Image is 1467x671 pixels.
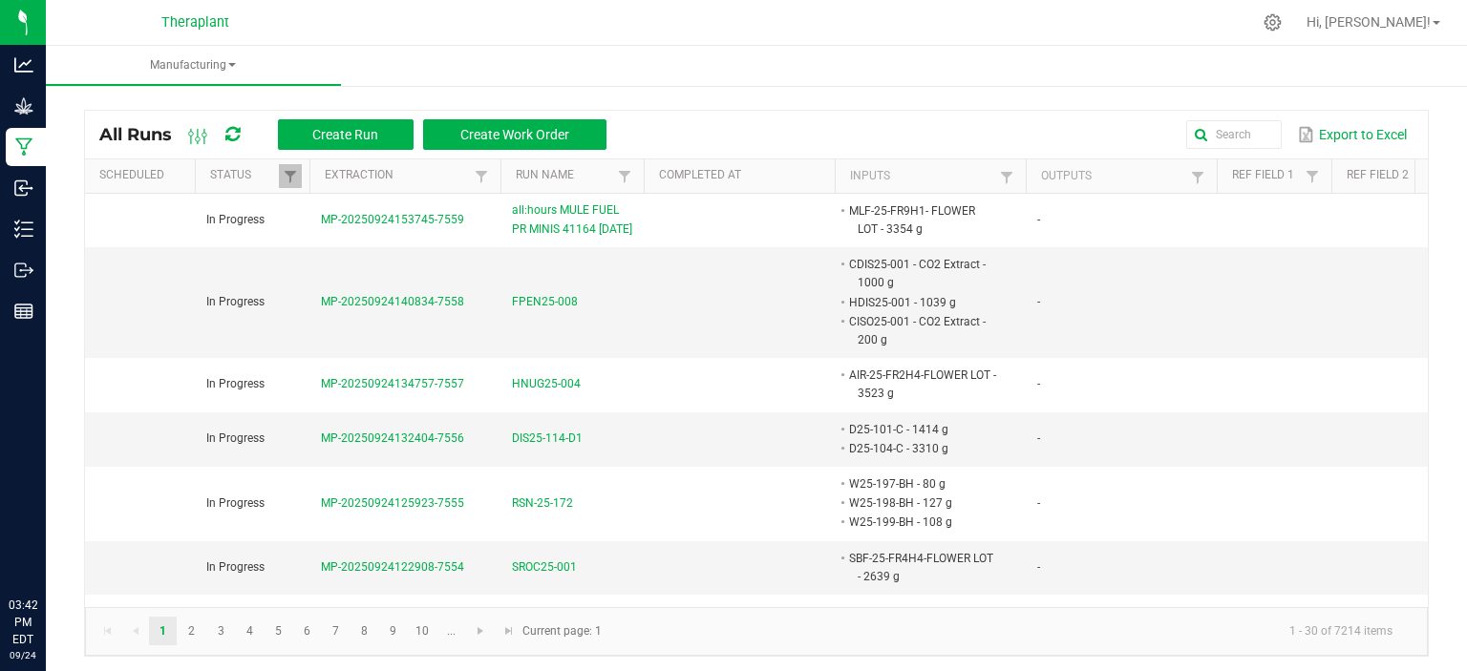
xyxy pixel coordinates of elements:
span: Hi, [PERSON_NAME]! [1307,14,1431,30]
span: Create Run [312,127,378,142]
span: MP-20250924125923-7555 [321,496,464,510]
span: Go to the next page [473,623,488,639]
inline-svg: Grow [14,96,33,115]
div: All Runs [99,118,621,151]
inline-svg: Reports [14,302,33,321]
th: Inputs [835,159,1026,194]
a: Page 2 [178,617,205,645]
p: 03:42 PM EDT [9,597,37,648]
td: - [1026,358,1217,411]
a: Filter [470,164,493,188]
a: Go to the last page [495,617,522,645]
span: all:hours MULE FUEL PR MINIS 41164 [DATE] [512,201,632,238]
span: MP-20250924134757-7557 [321,377,464,390]
a: Go to the next page [467,617,495,645]
a: StatusSortable [210,168,278,183]
span: DIS25-114-D1 [512,430,583,448]
a: Page 10 [409,617,436,645]
a: Filter [1186,165,1209,189]
span: In Progress [206,560,265,574]
p: 09/24 [9,648,37,662]
a: ExtractionSortable [325,168,469,183]
td: - [1026,467,1217,541]
span: HNUG25-004 [512,375,581,393]
a: Page 5 [265,617,292,645]
span: MP-20250924122908-7554 [321,560,464,574]
span: FPEN25-008 [512,293,578,311]
a: Page 11 [437,617,465,645]
li: MLF-25-FR9H1- FLOWER LOT - 3354 g [846,201,997,239]
inline-svg: Analytics [14,55,33,74]
kendo-pager-info: 1 - 30 of 7214 items [613,616,1408,647]
a: Page 9 [379,617,407,645]
td: - [1026,247,1217,358]
a: Page 3 [207,617,235,645]
inline-svg: Inventory [14,220,33,239]
li: CDIS25-001 - CO2 Extract - 1000 g [846,255,997,292]
span: RSN-25-172 [512,494,573,513]
inline-svg: Outbound [14,261,33,280]
li: SBF-25-FR4H4-FLOWER LOT - 2639 g [846,549,997,586]
span: MP-20250924132404-7556 [321,431,464,445]
iframe: Resource center unread badge [56,515,79,538]
span: In Progress [206,496,265,510]
button: Create Work Order [423,119,606,150]
span: Manufacturing [46,57,341,73]
li: CISO25-001 - CO2 Extract - 200 g [846,312,997,349]
span: MP-20250924153745-7559 [321,213,464,226]
li: W25-197-BH - 80 g [846,474,997,493]
a: Filter [279,164,302,188]
th: Outputs [1026,159,1217,194]
button: Create Run [278,119,414,150]
span: MP-20250924140834-7558 [321,295,464,308]
iframe: Resource center [19,518,76,576]
td: - [1026,194,1217,247]
inline-svg: Manufacturing [14,137,33,157]
td: - [1026,541,1217,595]
a: Ref Field 1Sortable [1232,168,1300,183]
li: HDIS25-001 - 1039 g [846,293,997,312]
a: Completed AtSortable [659,168,827,183]
a: Manufacturing [46,46,341,86]
span: In Progress [206,431,265,445]
a: Run NameSortable [516,168,612,183]
li: AIR-25-FR2H4-FLOWER LOT - 3523 g [846,366,997,403]
a: Filter [613,164,636,188]
a: Filter [995,165,1018,189]
div: Manage settings [1261,13,1285,31]
a: Ref Field 2Sortable [1347,168,1414,183]
input: Search [1186,120,1282,149]
li: TBH-25-011 - 398 g [846,602,997,621]
li: W25-199-BH - 108 g [846,513,997,532]
button: Export to Excel [1293,118,1412,151]
a: Page 6 [293,617,321,645]
a: Page 7 [322,617,350,645]
a: Page 1 [149,617,177,645]
inline-svg: Inbound [14,178,33,198]
span: Create Work Order [460,127,569,142]
a: ScheduledSortable [99,168,187,183]
a: Page 8 [351,617,378,645]
span: Theraplant [161,14,229,31]
kendo-pager: Current page: 1 [85,607,1428,656]
li: D25-104-C - 3310 g [846,439,997,458]
span: In Progress [206,213,265,226]
span: SROC25-001 [512,558,577,577]
td: - [1026,412,1217,467]
span: In Progress [206,377,265,390]
li: D25-101-C - 1414 g [846,420,997,439]
span: Go to the last page [501,623,517,639]
a: Filter [1301,164,1324,188]
span: In Progress [206,295,265,308]
a: Page 4 [236,617,264,645]
li: W25-198-BH - 127 g [846,493,997,513]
